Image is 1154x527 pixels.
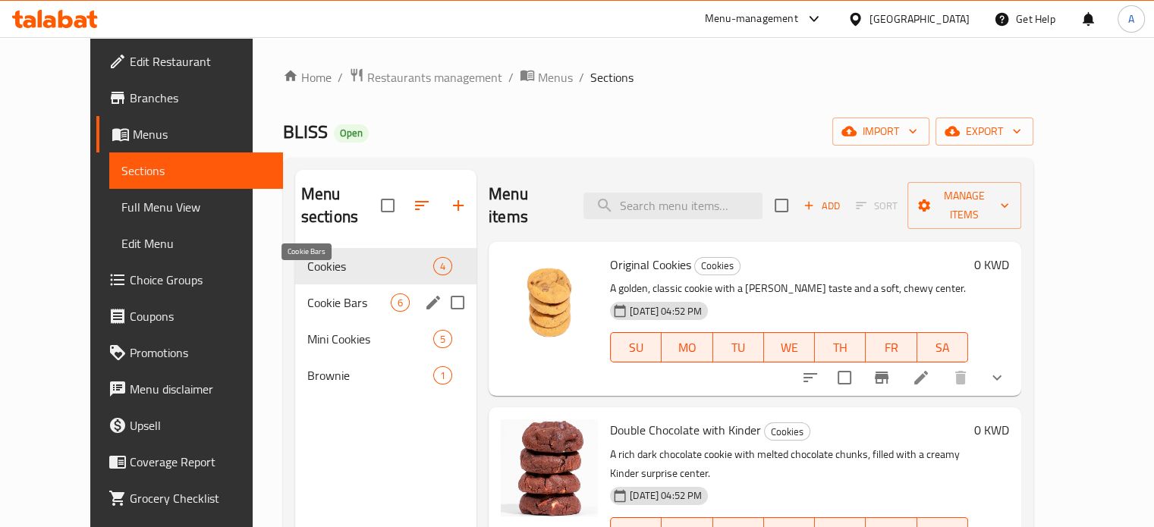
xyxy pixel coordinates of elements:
p: A rich dark chocolate cookie with melted chocolate chunks, filled with a creamy Kinder surprise c... [610,445,968,483]
button: delete [942,359,979,396]
span: Edit Menu [121,234,271,253]
span: Coverage Report [130,453,271,471]
button: TU [713,332,764,362]
button: SU [610,332,662,362]
span: Upsell [130,416,271,434]
span: Menus [133,125,271,143]
span: TH [821,337,860,359]
span: Coupons [130,307,271,325]
a: Grocery Checklist [96,480,283,516]
div: Brownie1 [295,357,476,394]
span: Choice Groups [130,271,271,289]
button: TH [815,332,866,362]
span: Cookies [695,257,740,274]
input: search [583,193,763,219]
a: Upsell [96,407,283,444]
div: Menu-management [705,10,798,28]
span: Manage items [920,187,1009,224]
button: export [935,118,1033,146]
a: Edit Restaurant [96,43,283,80]
span: WE [770,337,809,359]
span: Select all sections [372,190,404,221]
span: Select section first [846,194,907,218]
button: WE [764,332,815,362]
a: Coupons [96,298,283,334]
span: Cookie Bars [307,293,391,312]
h2: Menu sections [301,183,381,228]
span: TU [719,337,758,359]
a: Menus [520,67,573,87]
span: MO [668,337,706,359]
span: 6 [391,296,409,310]
button: Add section [440,187,476,224]
span: 4 [434,259,451,274]
div: Cookies [694,257,741,275]
span: SU [617,337,656,359]
span: FR [872,337,910,359]
a: Menus [96,116,283,152]
span: Cookies [765,423,810,441]
a: Coverage Report [96,444,283,480]
span: SA [923,337,962,359]
li: / [338,68,343,86]
button: Add [797,194,846,218]
h2: Menu items [489,183,565,228]
a: Sections [109,152,283,189]
span: Sort sections [404,187,440,224]
span: Original Cookies [610,253,691,276]
span: Branches [130,89,271,107]
button: FR [866,332,917,362]
div: [GEOGRAPHIC_DATA] [869,11,970,27]
p: A golden, classic cookie with a [PERSON_NAME] taste and a soft, chewy center. [610,279,968,298]
span: Full Menu View [121,198,271,216]
button: import [832,118,929,146]
h6: 0 KWD [974,254,1009,275]
span: [DATE] 04:52 PM [624,304,708,318]
a: Menu disclaimer [96,371,283,407]
img: Double Chocolate with Kinder [501,419,598,516]
span: 5 [434,332,451,347]
div: Open [334,124,369,143]
span: Sections [121,162,271,180]
span: Cookies [307,257,433,275]
nav: Menu sections [295,242,476,400]
svg: Show Choices [988,369,1006,387]
span: A [1128,11,1134,27]
span: Select to update [829,362,860,394]
nav: breadcrumb [283,67,1033,87]
span: Add [801,197,842,215]
span: Double Chocolate with Kinder [610,419,761,441]
span: 1 [434,369,451,383]
div: Cookies4 [295,248,476,284]
li: / [508,68,514,86]
div: items [433,366,452,384]
span: Mini Cookies [307,330,433,348]
div: Cookies [764,422,810,441]
img: Original Cookies [501,254,598,351]
span: Restaurants management [367,68,502,86]
span: Brownie [307,366,433,384]
a: Branches [96,80,283,116]
span: [DATE] 04:52 PM [624,488,708,503]
button: Manage items [907,182,1021,229]
div: Cookie Bars6edit [295,284,476,321]
button: show more [979,359,1015,396]
span: Select section [766,190,797,221]
div: items [433,257,452,275]
a: Edit menu item [912,369,930,387]
span: Open [334,127,369,140]
span: Menus [538,68,573,86]
a: Restaurants management [349,67,502,87]
a: Full Menu View [109,189,283,225]
span: Edit Restaurant [130,52,271,71]
span: BLISS [283,114,328,149]
a: Home [283,68,332,86]
div: Mini Cookies5 [295,321,476,357]
div: items [433,330,452,348]
h6: 0 KWD [974,419,1009,441]
button: sort-choices [792,359,829,396]
button: SA [917,332,968,362]
span: Promotions [130,343,271,362]
a: Choice Groups [96,262,283,298]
